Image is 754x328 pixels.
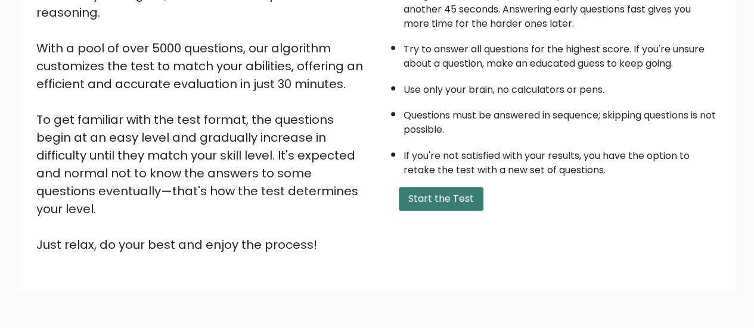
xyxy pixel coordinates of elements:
li: Questions must be answered in sequence; skipping questions is not possible. [404,102,718,137]
li: Try to answer all questions for the highest score. If you're unsure about a question, make an edu... [404,36,718,71]
li: Use only your brain, no calculators or pens. [404,77,718,97]
li: If you're not satisfied with your results, you have the option to retake the test with a new set ... [404,143,718,177]
button: Start the Test [399,187,483,211]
